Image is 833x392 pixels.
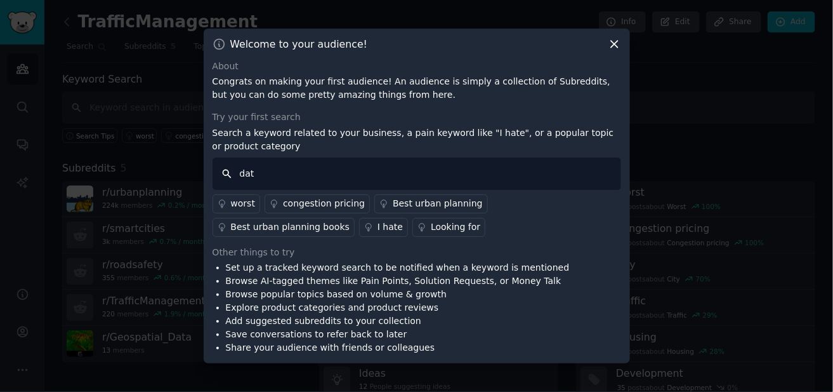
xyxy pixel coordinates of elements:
[431,220,480,234] div: Looking for
[226,288,570,301] li: Browse popular topics based on volume & growth
[226,341,570,355] li: Share your audience with friends or colleagues
[213,246,621,259] div: Other things to try
[213,158,621,190] input: Keyword search in audience
[231,220,350,234] div: Best urban planning books
[213,111,621,124] div: Try your first search
[377,220,403,234] div: I hate
[213,60,621,73] div: About
[213,194,261,213] a: worst
[226,314,570,328] li: Add suggested subreddits to your collection
[265,194,370,213] a: congestion pricing
[226,328,570,341] li: Save conversations to refer back to later
[374,194,488,213] a: Best urban planning
[230,37,368,51] h3: Welcome to your audience!
[226,274,570,288] li: Browse AI-tagged themes like Pain Points, Solution Requests, or Money Talk
[213,75,621,102] p: Congrats on making your first audience! An audience is simply a collection of Subreddits, but you...
[283,197,365,210] div: congestion pricing
[231,197,256,210] div: worst
[213,218,355,237] a: Best urban planning books
[226,301,570,314] li: Explore product categories and product reviews
[393,197,483,210] div: Best urban planning
[226,261,570,274] li: Set up a tracked keyword search to be notified when a keyword is mentioned
[359,218,408,237] a: I hate
[412,218,485,237] a: Looking for
[213,126,621,153] p: Search a keyword related to your business, a pain keyword like "I hate", or a popular topic or pr...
